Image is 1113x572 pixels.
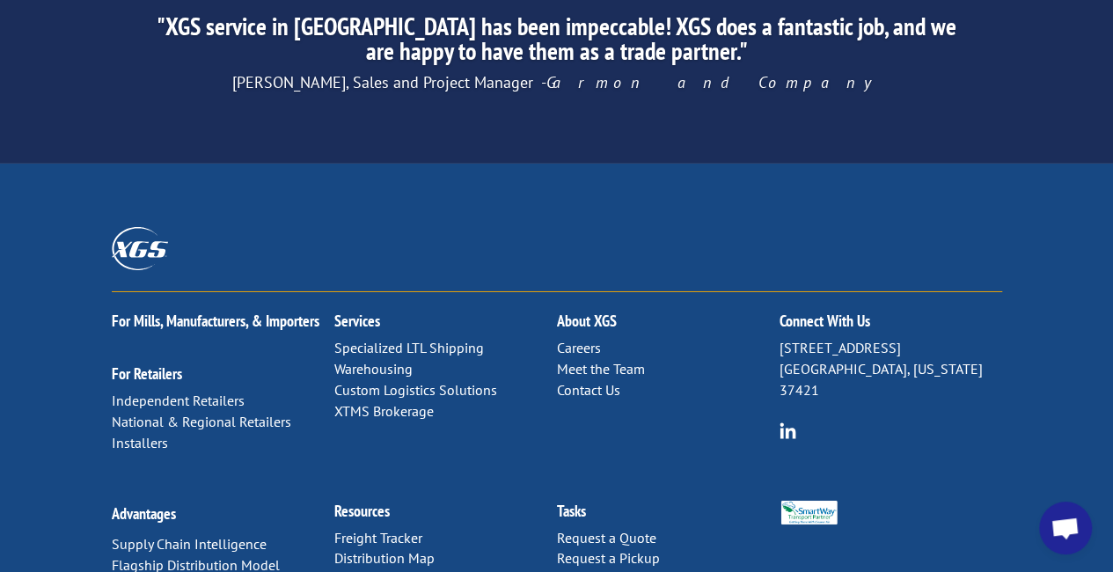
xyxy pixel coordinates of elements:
[780,338,1002,400] p: [STREET_ADDRESS] [GEOGRAPHIC_DATA], [US_STATE] 37421
[112,434,168,451] a: Installers
[112,503,176,524] a: Advantages
[557,503,780,528] h2: Tasks
[112,392,245,409] a: Independent Retailers
[557,381,620,399] a: Contact Us
[112,363,182,384] a: For Retailers
[780,313,1002,338] h2: Connect With Us
[232,72,881,92] span: [PERSON_NAME], Sales and Project Manager -
[112,311,319,331] a: For Mills, Manufacturers, & Importers
[334,501,390,521] a: Resources
[557,339,601,356] a: Careers
[557,360,645,378] a: Meet the Team
[112,227,168,270] img: XGS_Logos_ALL_2024_All_White
[780,422,796,439] img: group-6
[334,311,380,331] a: Services
[334,339,484,356] a: Specialized LTL Shipping
[557,549,660,567] a: Request a Pickup
[334,529,422,546] a: Freight Tracker
[112,413,291,430] a: National & Regional Retailers
[557,529,656,546] a: Request a Quote
[780,501,839,525] img: Smartway_Logo
[1039,502,1092,554] div: Open chat
[145,14,968,72] h2: "XGS service in [GEOGRAPHIC_DATA] has been impeccable! XGS does a fantastic job, and we are happy...
[334,360,413,378] a: Warehousing
[334,402,434,420] a: XTMS Brokerage
[546,72,881,92] em: Garmon and Company
[112,535,267,553] a: Supply Chain Intelligence
[334,381,497,399] a: Custom Logistics Solutions
[557,311,617,331] a: About XGS
[334,549,435,567] a: Distribution Map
